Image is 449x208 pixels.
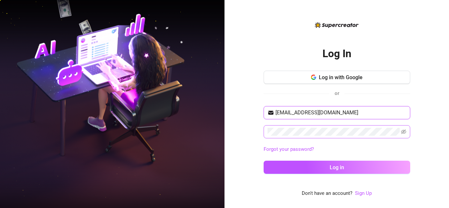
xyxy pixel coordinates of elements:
h2: Log In [322,47,351,60]
button: Log in with Google [264,71,410,84]
input: Your email [275,109,406,117]
span: Don't have an account? [302,190,352,197]
span: Log in [330,164,344,171]
a: Sign Up [355,190,372,196]
span: eye-invisible [401,129,406,134]
span: Log in with Google [319,74,363,81]
button: Log in [264,161,410,174]
a: Forgot your password? [264,146,314,152]
img: logo-BBDzfeDw.svg [315,22,359,28]
span: or [335,90,339,96]
a: Forgot your password? [264,146,410,153]
a: Sign Up [355,190,372,197]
